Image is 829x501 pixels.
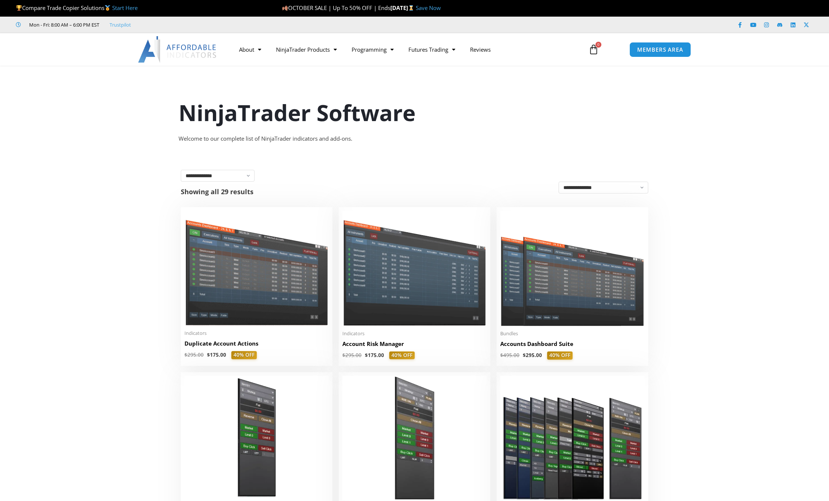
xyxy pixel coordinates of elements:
span: $ [342,352,345,358]
img: Essential Chart Trader Tools [342,376,487,500]
span: $ [184,351,187,358]
span: OCTOBER SALE | Up To 50% OFF | Ends [282,4,390,11]
span: Mon - Fri: 8:00 AM – 6:00 PM EST [27,20,99,29]
div: Welcome to our complete list of NinjaTrader indicators and add-ons. [179,134,651,144]
span: 40% OFF [547,351,573,360]
img: 🍂 [282,5,288,11]
img: Account Risk Manager [342,211,487,326]
h1: NinjaTrader Software [179,97,651,128]
img: LogoAI | Affordable Indicators – NinjaTrader [138,36,217,63]
span: $ [365,352,368,358]
img: BasicTools [184,376,329,500]
a: Save Now [416,4,441,11]
h2: Account Risk Manager [342,340,487,348]
span: MEMBERS AREA [637,47,683,52]
img: ProfessionalToolsBundlePage [500,376,645,500]
p: Showing all 29 results [181,188,253,195]
strong: [DATE] [390,4,416,11]
img: Accounts Dashboard Suite [500,211,645,326]
span: Compare Trade Copier Solutions [16,4,138,11]
span: Bundles [500,330,645,337]
bdi: 295.00 [184,351,204,358]
span: $ [500,352,503,358]
span: 0 [595,42,601,48]
span: 40% OFF [389,351,415,360]
img: ⌛ [408,5,414,11]
a: Duplicate Account Actions [184,340,329,351]
a: Account Risk Manager [342,340,487,351]
h2: Accounts Dashboard Suite [500,340,645,348]
a: Reviews [463,41,498,58]
img: 🏆 [16,5,22,11]
bdi: 175.00 [365,352,384,358]
bdi: 175.00 [207,351,226,358]
h2: Duplicate Account Actions [184,340,329,347]
a: About [232,41,269,58]
a: Trustpilot [110,20,131,29]
img: 🥇 [105,5,110,11]
a: 0 [577,39,610,60]
nav: Menu [232,41,580,58]
span: $ [207,351,210,358]
span: Indicators [184,330,329,336]
span: $ [523,352,526,358]
a: Futures Trading [401,41,463,58]
bdi: 295.00 [342,352,362,358]
bdi: 295.00 [523,352,542,358]
a: MEMBERS AREA [629,42,691,57]
bdi: 495.00 [500,352,519,358]
img: Duplicate Account Actions [184,211,329,326]
a: Programming [344,41,401,58]
a: Start Here [112,4,138,11]
span: 40% OFF [231,351,257,359]
a: Accounts Dashboard Suite [500,340,645,351]
select: Shop order [559,182,648,193]
span: Indicators [342,330,487,337]
a: NinjaTrader Products [269,41,344,58]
